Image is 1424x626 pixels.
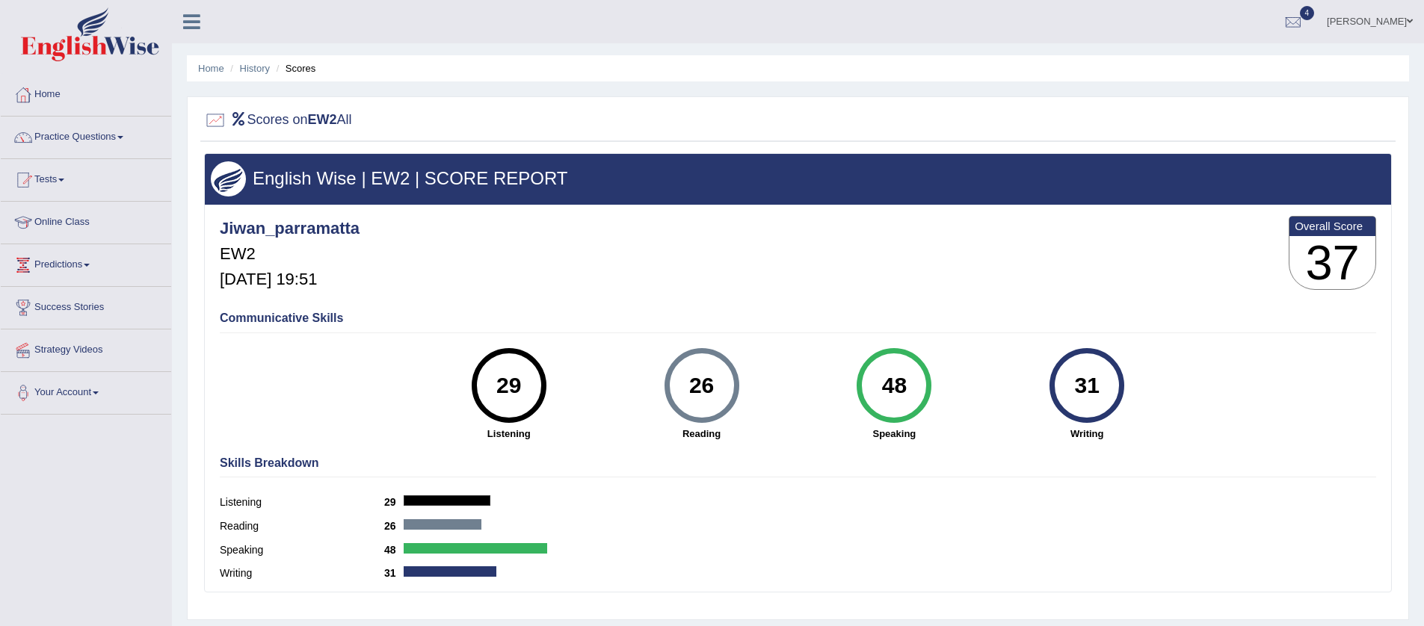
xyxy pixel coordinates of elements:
[1,372,171,409] a: Your Account
[220,518,384,534] label: Reading
[240,63,270,74] a: History
[613,427,791,441] strong: Reading
[220,312,1376,325] h4: Communicative Skills
[211,169,1385,188] h3: English Wise | EW2 | SCORE REPORT
[420,427,598,441] strong: Listening
[220,270,360,288] h5: [DATE] 19:51
[1289,236,1375,290] h3: 37
[674,354,729,417] div: 26
[384,520,404,532] b: 26
[1,74,171,111] a: Home
[1,202,171,239] a: Online Class
[220,495,384,510] label: Listening
[481,354,536,417] div: 29
[1300,6,1315,20] span: 4
[1,159,171,196] a: Tests
[220,245,360,263] h5: EW2
[384,567,404,579] b: 31
[273,61,316,75] li: Scores
[805,427,983,441] strong: Speaking
[1295,220,1370,232] b: Overall Score
[220,542,384,558] label: Speaking
[1,329,171,367] a: Strategy Videos
[1,244,171,282] a: Predictions
[204,109,352,131] h2: Scores on All
[384,544,404,556] b: 48
[220,565,384,581] label: Writing
[867,354,922,417] div: 48
[220,456,1376,470] h4: Skills Breakdown
[998,427,1176,441] strong: Writing
[1,287,171,324] a: Success Stories
[1,117,171,154] a: Practice Questions
[198,63,224,74] a: Home
[384,496,404,508] b: 29
[211,161,246,196] img: wings.png
[308,112,337,127] b: EW2
[1060,354,1115,417] div: 31
[220,220,360,238] h4: Jiwan_parramatta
